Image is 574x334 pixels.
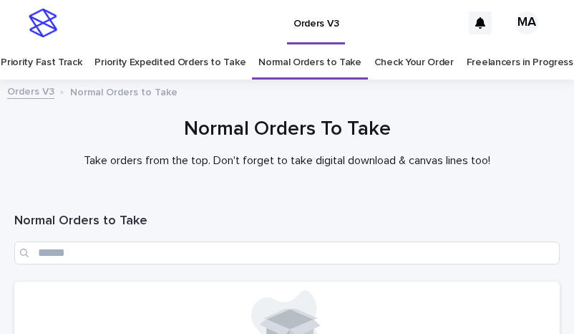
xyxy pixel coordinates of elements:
[14,242,560,264] input: Search
[70,83,177,99] p: Normal Orders to Take
[14,116,560,143] h1: Normal Orders To Take
[29,9,57,37] img: stacker-logo-s-only.png
[1,46,82,80] a: Priority Fast Track
[7,82,54,99] a: Orders V3
[374,46,454,80] a: Check Your Order
[467,46,573,80] a: Freelancers in Progress
[94,46,245,80] a: Priority Expedited Orders to Take
[258,46,361,80] a: Normal Orders to Take
[14,213,560,230] h1: Normal Orders to Take
[515,11,538,34] div: MA
[14,154,560,168] p: Take orders from the top. Don't forget to take digital download & canvas lines too!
